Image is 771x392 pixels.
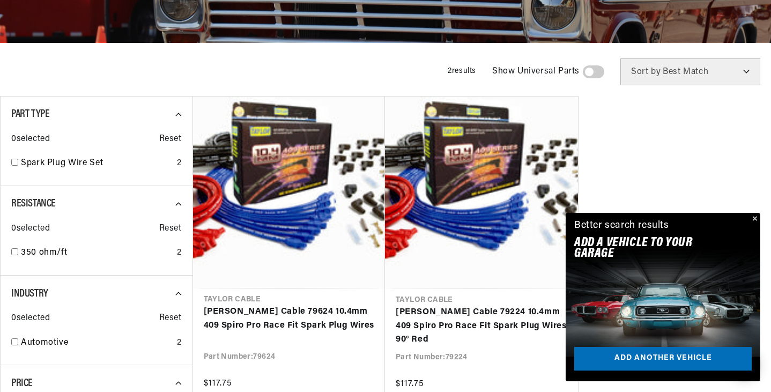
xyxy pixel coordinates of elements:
[574,238,725,260] h2: Add A VEHICLE to your garage
[574,347,752,371] a: Add another vehicle
[574,218,669,234] div: Better search results
[204,305,375,332] a: [PERSON_NAME] Cable 79624 10.4mm 409 Spiro Pro Race Fit Spark Plug Wires
[11,312,50,326] span: 0 selected
[159,132,182,146] span: Reset
[159,312,182,326] span: Reset
[620,58,760,85] select: Sort by
[747,213,760,226] button: Close
[177,157,182,171] div: 2
[11,378,33,389] span: Price
[11,289,48,299] span: Industry
[11,198,56,209] span: Resistance
[631,68,661,76] span: Sort by
[11,132,50,146] span: 0 selected
[11,222,50,236] span: 0 selected
[159,222,182,236] span: Reset
[21,157,173,171] a: Spark Plug Wire Set
[177,246,182,260] div: 2
[492,65,580,79] span: Show Universal Parts
[396,306,567,347] a: [PERSON_NAME] Cable 79224 10.4mm 409 Spiro Pro Race Fit Spark Plug Wires 90° Red
[21,336,173,350] a: Automotive
[448,67,476,75] span: 2 results
[21,246,173,260] a: 350 ohm/ft
[11,109,49,120] span: Part Type
[177,336,182,350] div: 2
